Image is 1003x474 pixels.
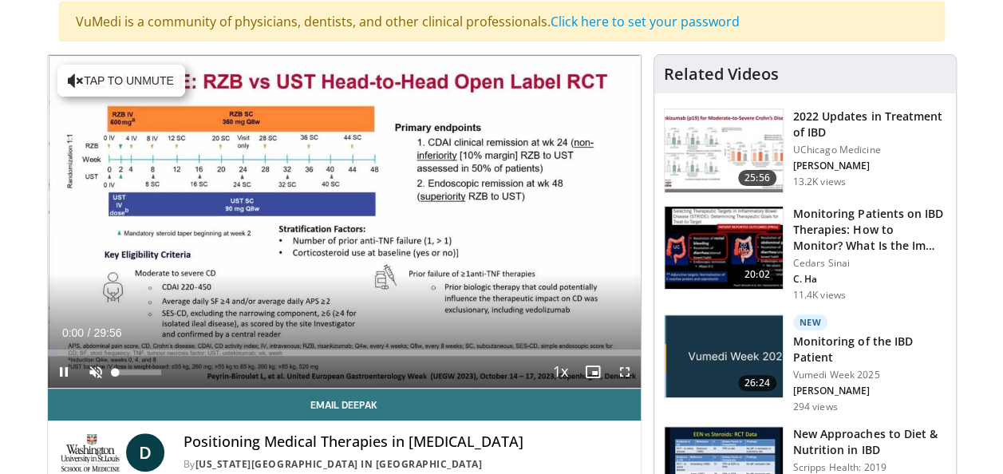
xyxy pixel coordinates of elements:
h4: Related Videos [664,65,779,84]
h3: New Approaches to Diet & Nutrition in IBD [793,426,946,458]
h3: Monitoring of the IBD Patient [793,334,946,365]
div: Volume Level [116,369,161,375]
p: 11.4K views [793,289,846,302]
p: [PERSON_NAME] [793,160,946,172]
h3: Monitoring Patients on IBD Therapies: How to Monitor? What Is the Im… [793,206,946,254]
a: 20:02 Monitoring Patients on IBD Therapies: How to Monitor? What Is the Im… Cedars Sinai C. Ha 11... [664,206,946,302]
span: 26:24 [738,375,776,391]
button: Tap to unmute [57,65,185,97]
span: 0:00 [62,326,84,339]
span: / [88,326,91,339]
video-js: Video Player [48,55,641,389]
a: Email Deepak [48,389,641,421]
span: 25:56 [738,170,776,186]
p: [PERSON_NAME] [793,385,946,397]
img: 609225da-72ea-422a-b68c-0f05c1f2df47.150x105_q85_crop-smart_upscale.jpg [665,207,783,290]
p: UChicago Medicine [793,144,946,156]
p: 13.2K views [793,176,846,188]
span: 29:56 [93,326,121,339]
img: 9393c547-9b5d-4ed4-b79d-9c9e6c9be491.150x105_q85_crop-smart_upscale.jpg [665,109,783,192]
a: 25:56 2022 Updates in Treatment of IBD UChicago Medicine [PERSON_NAME] 13.2K views [664,109,946,193]
button: Enable picture-in-picture mode [577,356,609,388]
h3: 2022 Updates in Treatment of IBD [793,109,946,140]
img: 1cae00d2-7872-40b8-a62d-2abaa5df9c20.jpg.150x105_q85_crop-smart_upscale.jpg [665,315,783,398]
button: Pause [48,356,80,388]
a: D [126,433,164,472]
a: Click here to set your password [551,13,740,30]
div: VuMedi is a community of physicians, dentists, and other clinical professionals. [59,2,945,41]
p: Vumedi Week 2025 [793,369,946,381]
button: Unmute [80,356,112,388]
p: New [793,314,828,330]
span: 20:02 [738,267,776,282]
p: C. Ha [793,273,946,286]
button: Playback Rate [545,356,577,388]
h4: Positioning Medical Therapies in [MEDICAL_DATA] [184,433,628,451]
button: Fullscreen [609,356,641,388]
p: Cedars Sinai [793,257,946,270]
div: Progress Bar [48,350,641,356]
p: 294 views [793,401,838,413]
img: Washington University in St. Louis [61,433,120,472]
a: 26:24 New Monitoring of the IBD Patient Vumedi Week 2025 [PERSON_NAME] 294 views [664,314,946,413]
